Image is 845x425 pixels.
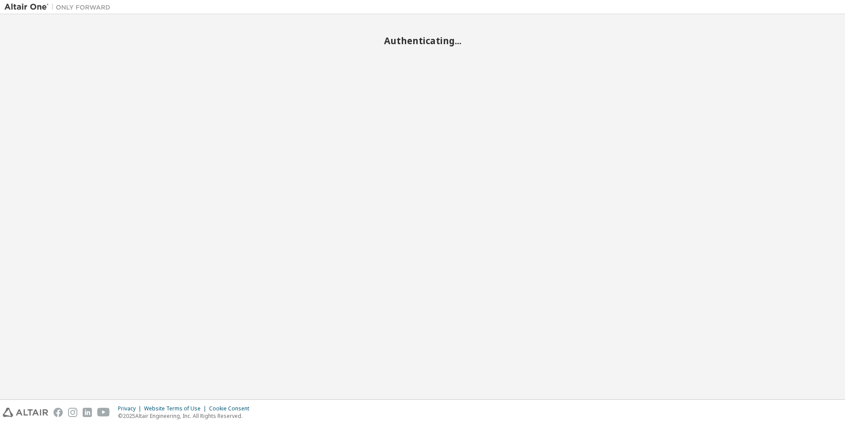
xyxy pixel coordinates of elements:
[3,408,48,417] img: altair_logo.svg
[4,3,115,11] img: Altair One
[118,405,144,412] div: Privacy
[144,405,209,412] div: Website Terms of Use
[97,408,110,417] img: youtube.svg
[83,408,92,417] img: linkedin.svg
[53,408,63,417] img: facebook.svg
[68,408,77,417] img: instagram.svg
[118,412,255,420] p: © 2025 Altair Engineering, Inc. All Rights Reserved.
[4,35,841,46] h2: Authenticating...
[209,405,255,412] div: Cookie Consent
